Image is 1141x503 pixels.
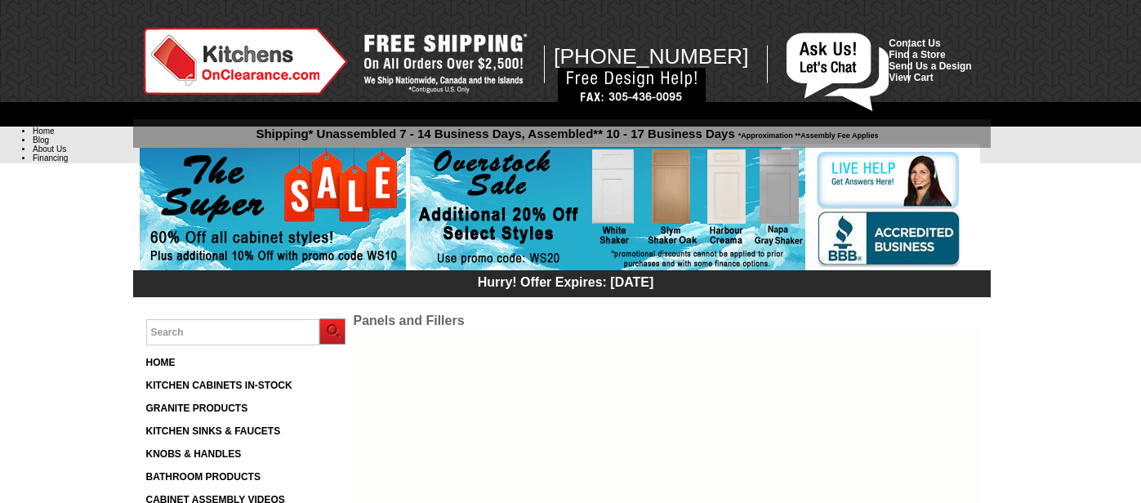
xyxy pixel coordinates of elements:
[141,273,991,290] div: Hurry! Offer Expires: [DATE]
[319,318,345,345] input: Submit
[146,357,176,368] a: HOME
[889,38,940,49] a: Contact Us
[141,119,991,140] p: Shipping* Unassembled 7 - 14 Business Days, Assembled** 10 - 17 Business Days
[33,154,68,162] a: Financing
[554,44,749,69] span: [PHONE_NUMBER]
[146,380,292,391] a: KITCHEN CABINETS IN-STOCK
[735,127,879,140] span: *Approximation **Assembly Fee Applies
[146,471,261,483] a: BATHROOM PRODUCTS
[144,28,348,95] img: Kitchens on Clearance Logo
[354,314,978,328] td: Panels and Fillers
[33,136,49,145] a: Blog
[146,448,242,460] a: KNOBS & HANDLES
[889,60,971,72] a: Send Us a Design
[146,403,248,414] a: GRANITE PRODUCTS
[146,425,281,437] a: KITCHEN SINKS & FAUCETS
[889,49,945,60] a: Find a Store
[33,145,66,154] a: About Us
[889,72,933,83] a: View Cart
[33,127,55,136] a: Home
